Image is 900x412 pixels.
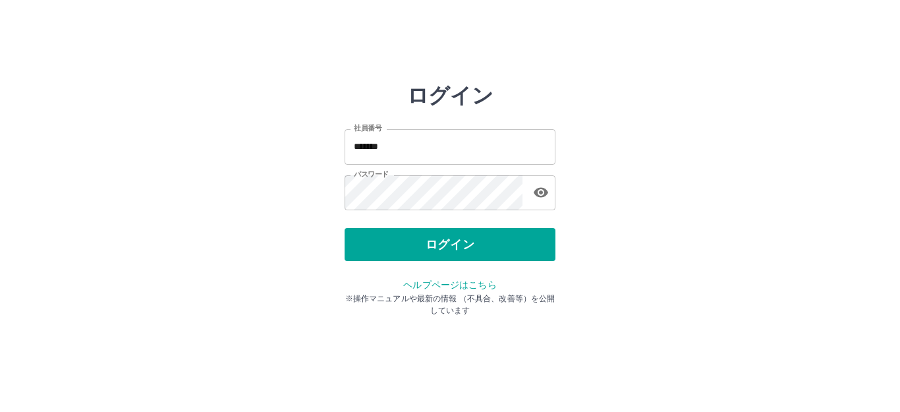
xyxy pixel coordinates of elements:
button: ログイン [345,228,555,261]
label: パスワード [354,169,389,179]
label: 社員番号 [354,123,381,133]
p: ※操作マニュアルや最新の情報 （不具合、改善等）を公開しています [345,293,555,316]
a: ヘルプページはこちら [403,280,496,290]
h2: ログイン [407,83,493,108]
